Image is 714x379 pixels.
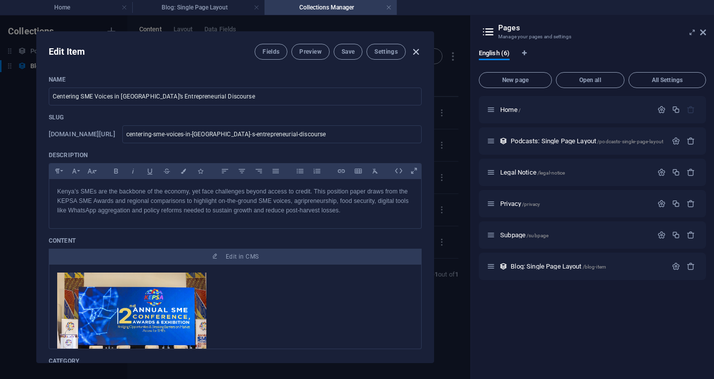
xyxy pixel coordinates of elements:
[366,44,406,60] button: Settings
[299,48,321,56] span: Preview
[500,106,521,113] span: Click to open page
[49,151,422,159] p: Description
[499,137,508,145] div: This layout is used as a template for all items (e.g. a blog post) of this collection. The conten...
[49,357,422,365] p: Category
[628,72,706,88] button: All Settings
[391,163,406,179] i: Edit HTML
[672,199,680,208] div: Duplicate
[479,72,552,88] button: New page
[597,139,663,144] span: /podcasts-single-page-layout
[49,249,422,265] button: Edit in CMS
[657,231,666,239] div: Settings
[672,231,680,239] div: Duplicate
[500,169,565,176] span: Click to open page
[226,253,259,261] span: Edit in CMS
[49,76,422,84] p: Name
[498,32,686,41] h3: Manage your pages and settings
[374,48,398,56] span: Settings
[511,263,606,270] span: Click to open page
[268,165,283,178] button: Align Justify
[479,47,510,61] span: English (6)
[657,199,666,208] div: Settings
[483,77,547,83] span: New page
[672,137,680,145] div: Settings
[234,165,250,178] button: Align Center
[687,262,695,271] div: Remove
[309,165,325,178] button: Ordered List
[497,169,652,176] div: Legal Notice/legal-notice
[406,163,422,179] i: Open as overlay
[522,201,540,207] span: /privacy
[657,105,666,114] div: Settings
[342,48,355,56] span: Save
[519,107,521,113] span: /
[527,233,548,238] span: /subpage
[176,165,191,178] button: Colors
[265,2,397,13] h4: Collections Manager
[217,165,233,178] button: Align Left
[499,262,508,271] div: This layout is used as a template for all items (e.g. a blog post) of this collection. The conten...
[498,23,706,32] h2: Pages
[192,165,208,178] button: Icons
[511,137,663,145] span: Click to open page
[583,264,606,270] span: /blog-item
[497,200,652,207] div: Privacy/privacy
[334,44,362,60] button: Save
[263,48,279,56] span: Fields
[508,138,667,144] div: Podcasts: Single Page Layout/podcasts-single-page-layout
[159,165,175,178] button: Strikethrough
[672,168,680,177] div: Duplicate
[132,2,265,13] h4: Blog: Single Page Layout
[687,137,695,145] div: Remove
[672,262,680,271] div: Settings
[672,105,680,114] div: Duplicate
[687,231,695,239] div: Remove
[333,165,349,178] button: Insert Link
[350,165,366,178] button: Insert Table
[57,187,413,216] p: Kenya’s SMEs are the backbone of the economy, yet face challenges beyond access to credit. This p...
[49,113,422,121] p: Slug
[479,49,706,68] div: Language Tabs
[291,44,329,60] button: Preview
[687,105,695,114] div: The startpage cannot be deleted
[497,106,652,113] div: Home/
[633,77,702,83] span: All Settings
[560,77,620,83] span: Open all
[292,165,308,178] button: Unordered List
[255,44,287,60] button: Fields
[537,170,565,176] span: /legal-notice
[142,165,158,178] button: Underline (⌘U)
[125,165,141,178] button: Italic (⌘I)
[508,263,667,270] div: Blog: Single Page Layout/blog-item
[500,231,548,239] span: Click to open page
[251,165,267,178] button: Align Right
[687,199,695,208] div: Remove
[657,168,666,177] div: Settings
[556,72,625,88] button: Open all
[687,168,695,177] div: Remove
[367,165,383,178] button: Clear Formatting
[497,232,652,238] div: Subpage/subpage
[500,200,540,207] span: Click to open page
[49,237,422,245] p: Content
